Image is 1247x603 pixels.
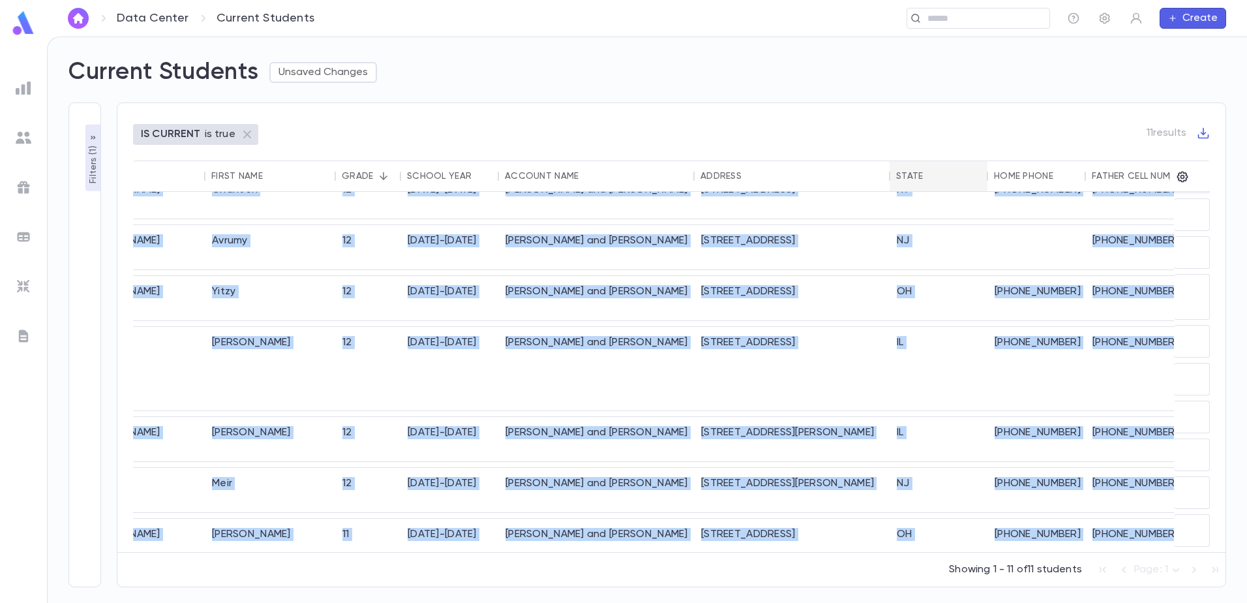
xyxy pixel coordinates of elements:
[85,125,101,191] button: Filters (1)
[205,417,336,461] div: [PERSON_NAME]
[742,166,762,187] button: Sort
[695,327,890,410] div: [STREET_ADDRESS]
[205,468,336,512] div: Meir
[401,174,499,219] div: [DATE]-[DATE]
[401,327,499,410] div: [DATE]-[DATE]
[890,174,988,219] div: NY
[141,128,201,141] p: IS CURRENT
[1134,560,1184,580] div: Page: 1
[407,171,472,181] div: School Year
[578,166,599,187] button: Sort
[499,327,695,410] div: [PERSON_NAME] and [PERSON_NAME]
[695,519,890,563] div: [STREET_ADDRESS]
[87,143,100,183] p: Filters ( 1 )
[988,417,1086,461] div: [PHONE_NUMBER]
[205,276,336,320] div: Yitzy
[336,174,401,219] div: 12
[1092,171,1192,181] div: Father Cell Numbers
[890,327,988,410] div: IL
[401,225,499,270] div: [DATE]-[DATE]
[499,276,695,320] div: [PERSON_NAME] and [PERSON_NAME]
[336,468,401,512] div: 12
[269,62,377,83] button: Unsaved Changes
[896,171,923,181] div: State
[205,174,336,219] div: Chanoch
[890,468,988,512] div: NJ
[949,563,1082,576] p: Showing 1 - 11 of 11 students
[505,171,578,181] div: Account Name
[336,327,401,410] div: 12
[1147,127,1186,140] p: 11 results
[16,179,31,195] img: campaigns_grey.99e729a5f7ee94e3726e6486bddda8f1.svg
[890,519,988,563] div: OH
[988,174,1086,219] div: [PHONE_NUMBER]
[336,417,401,461] div: 12
[205,519,336,563] div: [PERSON_NAME]
[695,468,890,512] div: [STREET_ADDRESS][PERSON_NAME]
[211,171,263,181] div: First Name
[263,166,284,187] button: Sort
[994,171,1053,181] div: Home Phone
[16,229,31,245] img: batches_grey.339ca447c9d9533ef1741baa751efc33.svg
[117,11,188,25] a: Data Center
[499,174,695,219] div: [PERSON_NAME] and [PERSON_NAME]
[988,276,1086,320] div: [PHONE_NUMBER]
[16,80,31,96] img: reports_grey.c525e4749d1bce6a11f5fe2a8de1b229.svg
[133,124,258,145] div: IS CURRENTis true
[10,10,37,36] img: logo
[499,519,695,563] div: [PERSON_NAME] and [PERSON_NAME]
[923,166,944,187] button: Sort
[75,276,205,320] div: [PERSON_NAME]
[700,171,742,181] div: Address
[890,417,988,461] div: IL
[401,468,499,512] div: [DATE]-[DATE]
[16,279,31,294] img: imports_grey.530a8a0e642e233f2baf0ef88e8c9fcb.svg
[401,276,499,320] div: [DATE]-[DATE]
[205,225,336,270] div: Avrumy
[75,468,205,512] div: Beim
[1134,564,1168,575] span: Page: 1
[336,276,401,320] div: 12
[75,327,205,410] div: Montrose
[16,328,31,344] img: letters_grey.7941b92b52307dd3b8a917253454ce1c.svg
[695,417,890,461] div: [STREET_ADDRESS][PERSON_NAME]
[75,174,205,219] div: [PERSON_NAME]
[75,225,205,270] div: [PERSON_NAME]
[70,13,86,23] img: home_white.a664292cf8c1dea59945f0da9f25487c.svg
[988,327,1086,410] div: [PHONE_NUMBER]
[890,276,988,320] div: OH
[695,225,890,270] div: [STREET_ADDRESS]
[890,225,988,270] div: NJ
[16,130,31,146] img: students_grey.60c7aba0da46da39d6d829b817ac14fc.svg
[75,417,205,461] div: [PERSON_NAME]
[988,468,1086,512] div: [PHONE_NUMBER]
[342,171,373,181] div: Grade
[401,519,499,563] div: [DATE]-[DATE]
[695,174,890,219] div: [STREET_ADDRESS]
[75,519,205,563] div: [PERSON_NAME]
[499,417,695,461] div: [PERSON_NAME] and [PERSON_NAME]
[499,225,695,270] div: [PERSON_NAME] and [PERSON_NAME]
[205,128,235,141] p: is true
[217,11,314,25] p: Current Students
[695,276,890,320] div: [STREET_ADDRESS]
[499,468,695,512] div: [PERSON_NAME] and [PERSON_NAME]
[988,519,1086,563] div: [PHONE_NUMBER]
[373,166,394,187] button: Sort
[336,519,401,563] div: 11
[205,327,336,410] div: [PERSON_NAME]
[401,417,499,461] div: [DATE]-[DATE]
[1053,166,1074,187] button: Sort
[1160,8,1226,29] button: Create
[336,225,401,270] div: 12
[471,166,492,187] button: Sort
[68,58,259,87] h2: Current Students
